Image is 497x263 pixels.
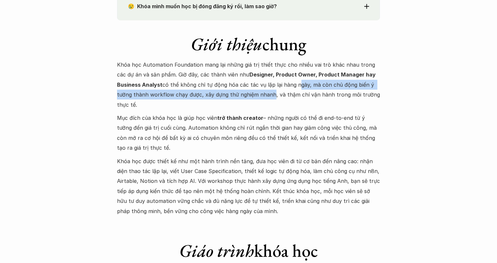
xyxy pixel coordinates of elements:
[117,156,380,216] p: Khóa học được thiết kế như một hành trình nền tảng, đưa học viên đi từ cơ bản đến nâng cao: nhận ...
[117,71,377,88] strong: Designer, Product Owner, Product Manager hay Business Analyst
[117,33,380,55] h1: chung
[117,113,380,153] p: Mục đích của khóa học là giúp học viên – những người có thể đi end-to-end từ ý tưởng đến giá trị ...
[128,3,277,10] strong: 😢 Khóa mình muốn học bị đóng đăng ký rồi, làm sao giờ?
[117,240,380,261] h1: khóa học
[117,60,380,110] p: Khóa học Automation Foundation mang lại những giá trị thiết thực cho nhiều vai trò khác nhau tron...
[179,239,254,262] em: Giáo trình
[217,115,263,121] strong: trở thành creator
[191,33,262,55] em: Giới thiệu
